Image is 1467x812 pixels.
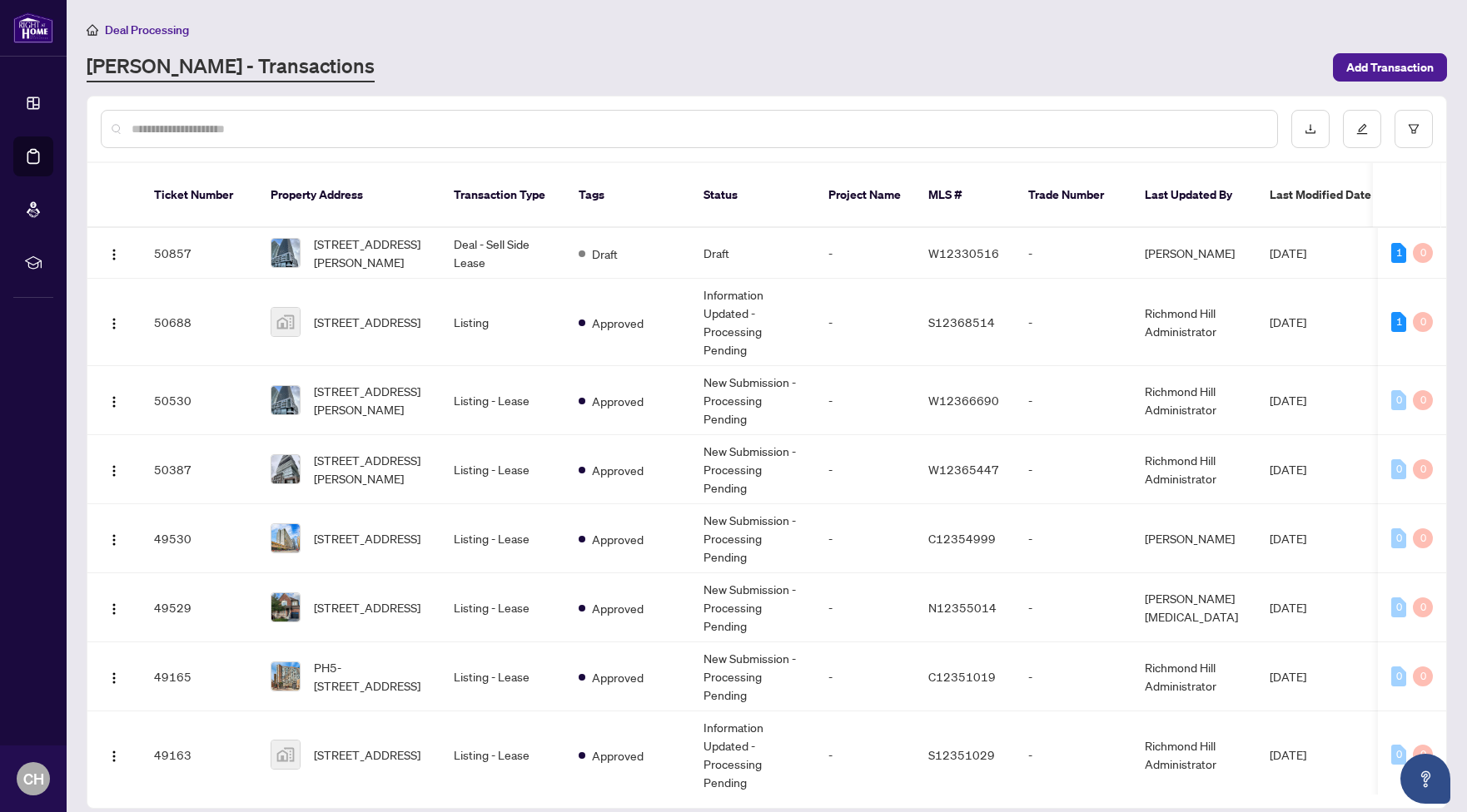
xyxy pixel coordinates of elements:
div: 0 [1391,459,1406,479]
div: 0 [1413,597,1433,617]
td: New Submission - Processing Pending [690,573,815,642]
img: thumbnail-img [271,386,300,414]
span: [DATE] [1270,669,1306,684]
th: Last Modified Date [1256,163,1406,228]
span: Approved [592,668,644,686]
span: [DATE] [1270,531,1306,546]
td: Listing - Lease [440,504,565,573]
td: - [1015,573,1131,642]
span: [STREET_ADDRESS][PERSON_NAME] [314,235,427,271]
img: Logo [107,395,121,408]
td: 50530 [141,366,257,435]
span: [STREET_ADDRESS] [314,313,420,331]
button: filter [1395,110,1433,148]
img: thumbnail-img [271,239,300,267]
img: thumbnail-img [271,740,300,769]
span: CH [23,767,44,790]
span: [STREET_ADDRESS] [314,745,420,764]
td: - [1015,279,1131,366]
td: Draft [690,228,815,279]
button: Logo [101,594,127,621]
button: Open asap [1400,754,1450,804]
td: Richmond Hill Administrator [1131,366,1256,435]
div: 0 [1413,666,1433,686]
td: Listing - Lease [440,573,565,642]
td: - [815,711,915,799]
td: Information Updated - Processing Pending [690,279,815,366]
td: New Submission - Processing Pending [690,435,815,504]
span: [STREET_ADDRESS] [314,529,420,547]
div: 0 [1391,390,1406,410]
img: thumbnail-img [271,308,300,336]
span: Draft [592,245,618,263]
button: download [1291,110,1330,148]
div: 0 [1391,597,1406,617]
td: - [815,642,915,711]
td: [PERSON_NAME][MEDICAL_DATA] [1131,573,1256,642]
span: filter [1408,123,1420,135]
span: W12366690 [928,393,999,408]
td: - [815,366,915,435]
span: [STREET_ADDRESS][PERSON_NAME] [314,451,427,488]
td: [PERSON_NAME] [1131,228,1256,279]
span: download [1305,123,1316,135]
img: Logo [107,602,121,616]
td: Richmond Hill Administrator [1131,642,1256,711]
span: [DATE] [1270,393,1306,408]
th: Property Address [257,163,440,228]
img: thumbnail-img [271,524,300,552]
th: Tags [565,163,690,228]
span: Deal Processing [105,22,189,37]
div: 0 [1413,243,1433,263]
button: Logo [101,240,127,266]
button: Logo [101,741,127,768]
span: [STREET_ADDRESS] [314,598,420,616]
div: 1 [1391,312,1406,332]
td: Listing [440,279,565,366]
span: W12330516 [928,245,999,260]
span: Approved [592,599,644,617]
img: Logo [107,750,121,763]
button: Logo [101,525,127,552]
img: Logo [107,317,121,330]
img: thumbnail-img [271,662,300,691]
span: [STREET_ADDRESS][PERSON_NAME] [314,382,427,418]
div: 1 [1391,243,1406,263]
td: - [1015,366,1131,435]
span: C12351019 [928,669,996,684]
span: Last Modified Date [1270,186,1371,204]
td: - [815,504,915,573]
span: S12351029 [928,747,995,762]
button: Logo [101,663,127,690]
img: Logo [107,464,121,478]
td: - [815,228,915,279]
button: Add Transaction [1333,53,1447,82]
div: 0 [1413,312,1433,332]
img: thumbnail-img [271,593,300,621]
span: Approved [592,746,644,765]
td: Listing - Lease [440,435,565,504]
button: Logo [101,309,127,335]
th: Ticket Number [141,163,257,228]
td: Richmond Hill Administrator [1131,279,1256,366]
div: 0 [1413,528,1433,548]
span: Approved [592,461,644,479]
span: [DATE] [1270,314,1306,329]
th: Transaction Type [440,163,565,228]
td: New Submission - Processing Pending [690,366,815,435]
td: - [815,435,915,504]
img: Logo [107,533,121,547]
div: 0 [1413,745,1433,765]
span: C12354999 [928,531,996,546]
td: - [1015,504,1131,573]
td: New Submission - Processing Pending [690,642,815,711]
td: 49529 [141,573,257,642]
div: 0 [1413,390,1433,410]
td: Richmond Hill Administrator [1131,711,1256,799]
td: 50857 [141,228,257,279]
td: Information Updated - Processing Pending [690,711,815,799]
img: Logo [107,671,121,685]
span: [DATE] [1270,747,1306,762]
span: N12355014 [928,600,997,615]
span: Approved [592,530,644,548]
